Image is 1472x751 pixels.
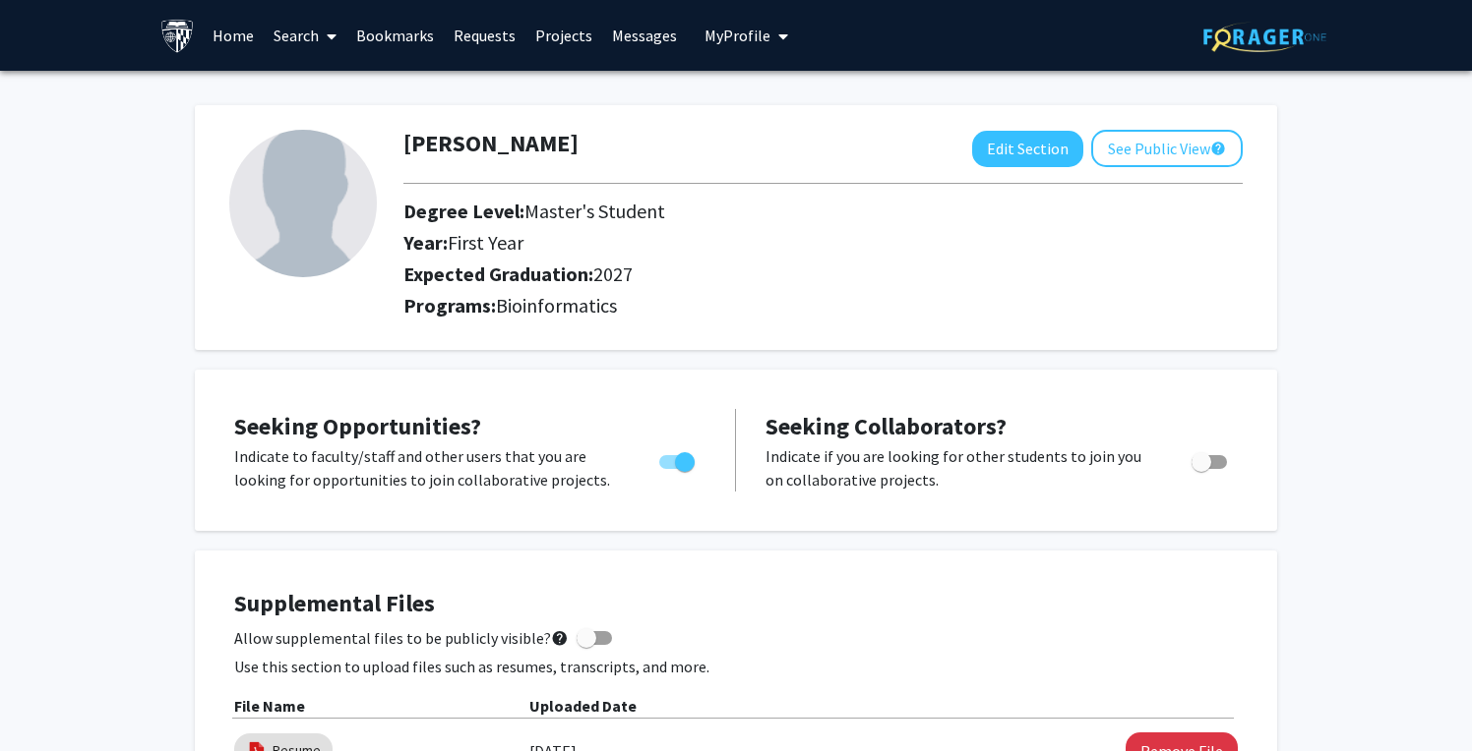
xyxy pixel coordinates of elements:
[234,626,569,650] span: Allow supplemental files to be publicly visible?
[1091,130,1243,167] button: See Public View
[524,199,665,223] span: Master's Student
[403,262,1073,286] h2: Expected Graduation:
[651,444,705,474] div: Toggle
[234,696,305,716] b: File Name
[593,261,633,286] span: 2027
[766,444,1154,491] p: Indicate if you are looking for other students to join you on collaborative projects.
[403,130,579,158] h1: [PERSON_NAME]
[15,663,84,736] iframe: Chat
[403,200,1073,223] h2: Degree Level:
[229,130,377,277] img: Profile Picture
[1184,444,1238,474] div: Toggle
[444,1,525,70] a: Requests
[551,626,569,650] mat-icon: help
[766,411,1007,441] span: Seeking Collaborators?
[203,1,264,70] a: Home
[1203,22,1326,52] img: ForagerOne Logo
[448,230,523,255] span: First Year
[234,444,622,491] p: Indicate to faculty/staff and other users that you are looking for opportunities to join collabor...
[403,231,1073,255] h2: Year:
[234,411,481,441] span: Seeking Opportunities?
[705,26,770,45] span: My Profile
[529,696,637,716] b: Uploaded Date
[264,1,346,70] a: Search
[160,19,195,53] img: Johns Hopkins University Logo
[234,655,1238,678] p: Use this section to upload files such as resumes, transcripts, and more.
[403,294,1243,318] h2: Programs:
[496,293,617,318] span: Bioinformatics
[525,1,602,70] a: Projects
[1210,137,1226,160] mat-icon: help
[346,1,444,70] a: Bookmarks
[234,590,1238,618] h4: Supplemental Files
[972,131,1083,167] button: Edit Section
[602,1,687,70] a: Messages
